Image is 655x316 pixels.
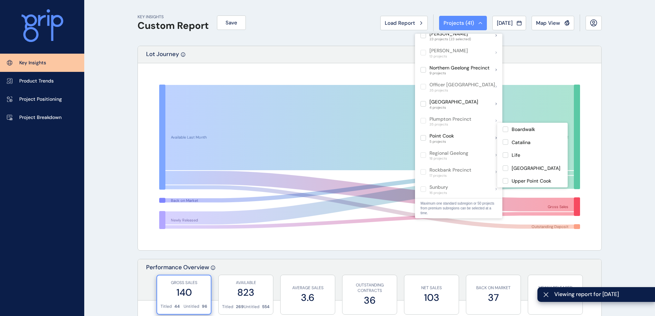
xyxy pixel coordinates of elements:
[429,122,471,127] span: 35 projects
[421,201,497,216] p: Maximum one standard subregion or 50 projects from premium subregions can be selected at a time.
[429,37,471,41] span: 23 projects (23 selected)
[512,139,531,146] p: Catalina
[429,47,468,54] p: [PERSON_NAME]
[174,304,180,309] p: 44
[222,304,233,310] p: Titled
[202,304,207,309] p: 96
[385,20,415,26] span: Load Report
[532,285,579,291] p: NEWLY RELEASED
[429,54,468,58] span: 13 projects
[284,291,331,304] label: 3.6
[19,59,46,66] p: Key Insights
[429,140,454,144] span: 5 projects
[217,15,246,30] button: Save
[19,114,62,121] p: Project Breakdown
[429,81,495,88] p: Officer [GEOGRAPHIC_DATA]
[470,291,517,304] label: 37
[262,304,270,310] p: 554
[439,16,487,30] button: Projects (41)
[429,65,490,72] p: Northern Geelong Precinct
[429,88,495,92] span: 35 projects
[536,20,560,26] span: Map View
[161,304,172,309] p: Titled
[429,99,478,106] p: [GEOGRAPHIC_DATA]
[380,16,428,30] button: Load Report
[470,285,517,291] p: BACK ON MARKET
[346,294,393,307] label: 36
[408,291,455,304] label: 103
[429,174,471,178] span: 17 projects
[146,263,209,300] p: Performance Overview
[161,280,207,286] p: GROSS SALES
[497,20,513,26] span: [DATE]
[429,156,468,161] span: 18 projects
[512,126,535,133] p: Boardwalk
[408,285,455,291] p: NET SALES
[554,291,649,298] span: Viewing report for [DATE]
[429,184,448,191] p: Sunbury
[19,78,54,85] p: Product Trends
[492,16,526,30] button: [DATE]
[222,280,270,286] p: AVAILABLE
[244,304,260,310] p: Untitled
[532,291,579,304] label: 135
[161,286,207,299] label: 140
[138,20,209,32] h1: Custom Report
[429,167,471,174] p: Rockbank Precinct
[222,286,270,299] label: 823
[532,16,574,30] button: Map View
[429,31,471,37] p: [PERSON_NAME]
[138,14,209,20] p: KEY INSIGHTS
[284,285,331,291] p: AVERAGE SALES
[512,178,551,185] p: Upper Point Cook
[429,133,454,140] p: Point Cook
[444,20,474,26] span: Projects ( 41 )
[429,191,448,195] span: 16 projects
[184,304,199,309] p: Untitled
[346,282,393,294] p: OUTSTANDING CONTRACTS
[429,106,478,110] span: 4 projects
[429,71,490,75] span: 9 projects
[146,50,179,63] p: Lot Journey
[236,304,244,310] p: 269
[512,165,560,172] p: [GEOGRAPHIC_DATA]
[429,116,471,123] p: Plumpton Precinct
[512,152,520,159] p: Life
[429,150,468,157] p: Regional Geelong
[19,96,62,103] p: Project Positioning
[226,19,237,26] span: Save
